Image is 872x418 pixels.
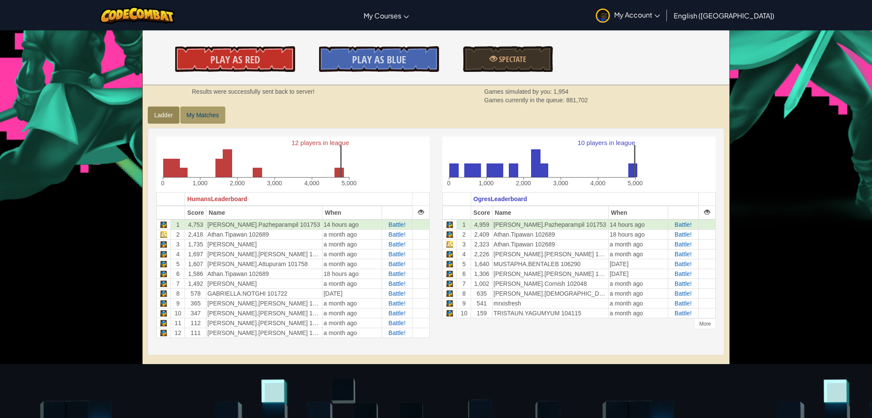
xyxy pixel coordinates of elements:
[609,279,668,288] td: a month ago
[675,270,692,277] a: Battle!
[206,308,323,318] td: [PERSON_NAME].[PERSON_NAME] 104021
[609,249,668,259] td: a month ago
[210,53,260,66] span: Play As Red
[157,328,171,338] td: Python
[493,229,609,239] td: Athan.Tipawan 102689
[388,251,406,258] a: Battle!
[471,298,493,308] td: 541
[304,180,319,187] text: 4,000
[185,279,206,288] td: 1,492
[206,298,323,308] td: [PERSON_NAME].[PERSON_NAME] 102617
[443,259,457,269] td: Python
[388,300,406,307] span: Battle!
[323,308,382,318] td: a month ago
[206,269,323,279] td: Athan.Tipawan 102689
[443,219,457,230] td: Python
[185,206,206,219] th: Score
[443,279,457,288] td: Python
[323,249,382,259] td: a month ago
[206,249,323,259] td: [PERSON_NAME].[PERSON_NAME] 102586
[609,206,668,219] th: When
[185,318,206,328] td: 112
[578,139,635,146] text: 10 players in league
[443,239,457,249] td: Javascript
[148,107,179,124] a: Ladder
[516,180,531,187] text: 2,000
[185,328,206,338] td: 111
[161,180,164,187] text: 0
[674,11,774,20] span: English ([GEOGRAPHIC_DATA])
[323,298,382,308] td: a month ago
[185,229,206,239] td: 2,418
[447,180,451,187] text: 0
[471,206,493,219] th: Score
[185,288,206,298] td: 578
[206,259,323,269] td: [PERSON_NAME].Attupuram 101758
[388,329,406,336] a: Battle!
[388,320,406,326] a: Battle!
[675,221,692,228] a: Battle!
[457,249,471,259] td: 4
[675,241,692,248] a: Battle!
[463,46,553,72] a: Spectate
[341,180,356,187] text: 5,000
[457,288,471,298] td: 8
[491,196,527,202] span: Leaderboard
[185,298,206,308] td: 365
[323,259,382,269] td: a month ago
[388,280,406,287] a: Battle!
[185,249,206,259] td: 1,697
[171,318,185,328] td: 11
[493,239,609,249] td: Athan.Tipawan 102689
[180,107,225,124] a: My Matches
[493,249,609,259] td: [PERSON_NAME].[PERSON_NAME] 105607
[206,229,323,239] td: Athan.Tipawan 102689
[493,298,609,308] td: mrxisfresh
[609,308,668,318] td: a month ago
[388,241,406,248] span: Battle!
[457,229,471,239] td: 2
[157,318,171,328] td: Python
[493,206,609,219] th: Name
[471,229,493,239] td: 2,409
[609,298,668,308] td: a month ago
[206,219,323,230] td: [PERSON_NAME].Pazheparampil 101753
[157,239,171,249] td: Python
[388,221,406,228] span: Battle!
[675,300,692,307] span: Battle!
[675,290,692,297] a: Battle!
[100,6,175,24] img: CodeCombat logo
[675,310,692,317] a: Battle!
[457,279,471,288] td: 7
[627,180,642,187] text: 5,000
[359,4,413,27] a: My Courses
[675,251,692,258] a: Battle!
[206,239,323,249] td: [PERSON_NAME]
[457,298,471,308] td: 9
[457,219,471,230] td: 1
[171,269,185,279] td: 6
[206,288,323,298] td: GABRIELLA.NOTGHI 101722
[185,308,206,318] td: 347
[471,219,493,230] td: 4,959
[185,239,206,249] td: 1,735
[185,219,206,230] td: 4,753
[443,269,457,279] td: Python
[230,180,245,187] text: 2,000
[695,319,716,329] div: More
[157,308,171,318] td: Python
[497,54,526,65] span: Spectate
[323,328,382,338] td: a month ago
[493,308,609,318] td: TRISTAUN.YAGUMYUM 104115
[206,279,323,288] td: [PERSON_NAME]
[157,259,171,269] td: Python
[675,231,692,238] span: Battle!
[675,280,692,287] a: Battle!
[323,219,382,230] td: 14 hours ago
[388,270,406,277] a: Battle!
